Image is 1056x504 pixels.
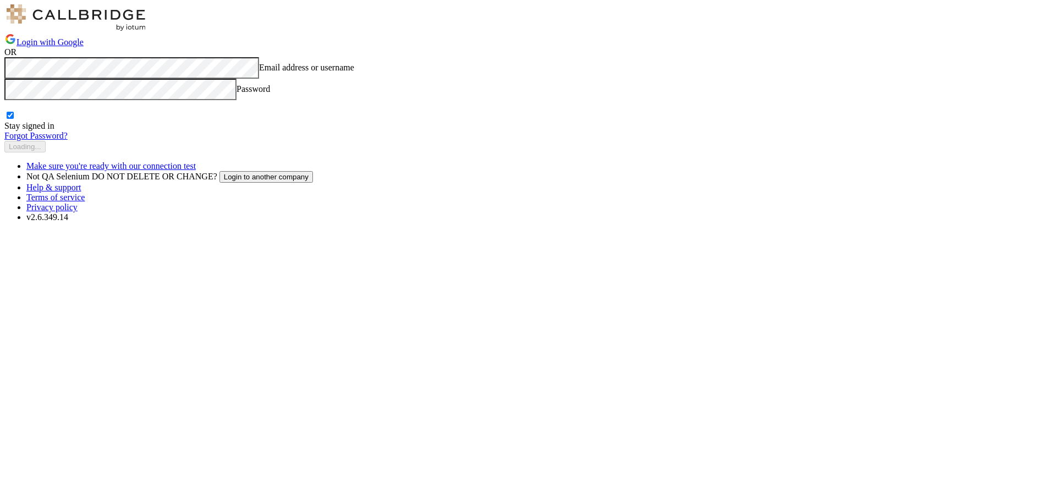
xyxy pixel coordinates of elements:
[4,141,46,152] button: Loading...
[4,33,16,45] img: google-icon.png
[4,47,16,57] span: OR
[4,131,68,140] a: Forgot Password?
[9,143,41,151] span: Loading...
[26,193,85,202] a: Terms of service
[7,112,14,119] input: Stay signed in
[4,79,237,100] input: Password
[4,4,147,31] img: QA Selenium DO NOT DELETE OR CHANGE
[4,110,1052,130] label: Stay signed in
[259,63,354,72] span: Email address or username
[26,202,78,212] a: Privacy policy
[26,183,81,192] a: Help & support
[26,212,1052,222] li: v2.6.349.14
[26,161,196,171] a: Make sure you're ready with our connection test
[26,171,1052,183] li: Not QA Selenium DO NOT DELETE OR CHANGE?
[219,171,313,183] button: Login to another company
[4,57,259,79] input: Email address or username
[237,84,270,94] span: Password
[4,37,84,47] a: Login with Google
